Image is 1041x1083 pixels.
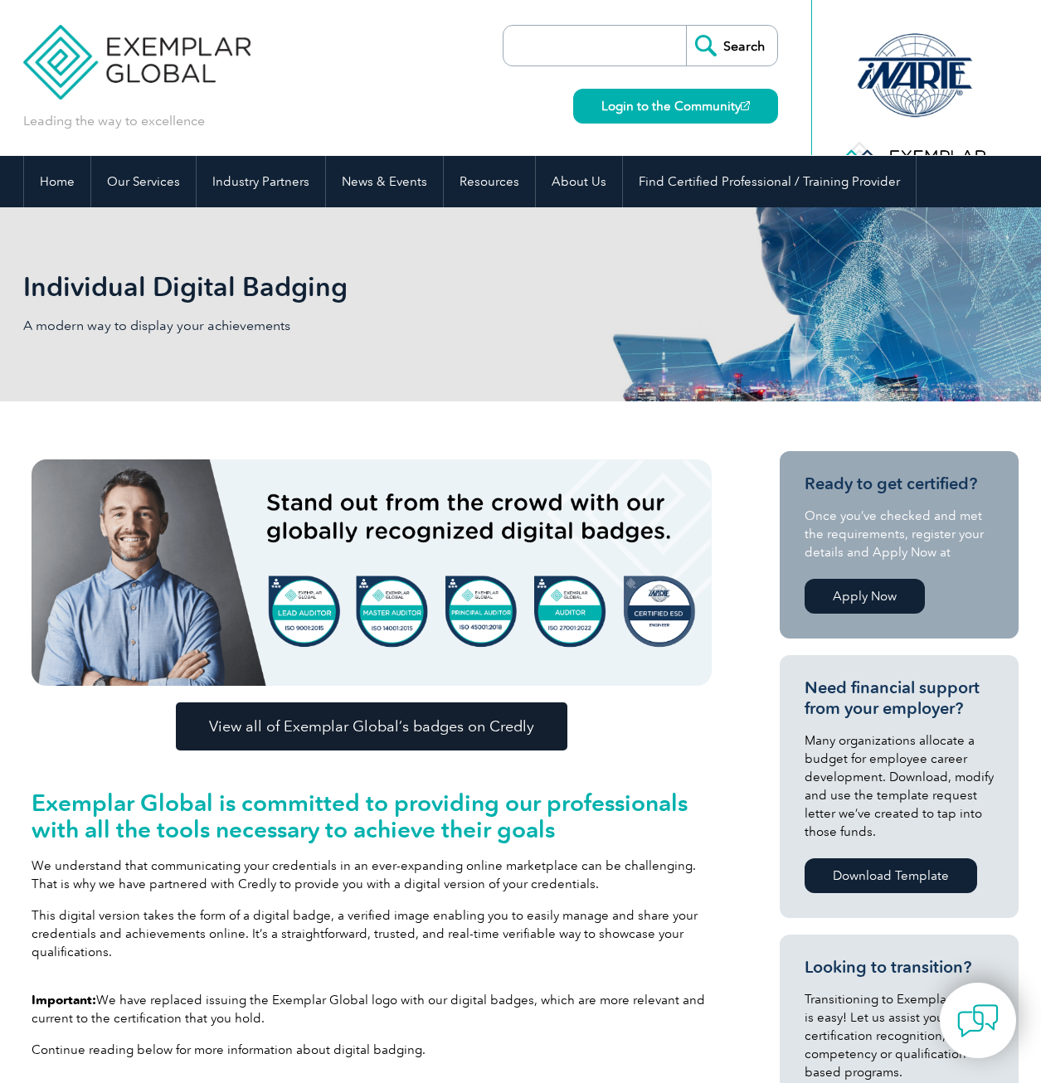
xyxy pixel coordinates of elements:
[23,317,521,335] p: A modern way to display your achievements
[91,156,196,207] a: Our Services
[32,459,712,686] img: badges
[805,957,994,978] h3: Looking to transition?
[805,858,977,893] a: Download Template
[805,677,994,719] h3: Need financial support from your employer?
[805,731,994,841] p: Many organizations allocate a budget for employee career development. Download, modify and use th...
[536,156,622,207] a: About Us
[573,89,778,124] a: Login to the Community
[805,507,994,561] p: Once you’ve checked and met the requirements, register your details and Apply Now at
[326,156,443,207] a: News & Events
[957,1000,999,1042] img: contact-chat.png
[444,156,535,207] a: Resources
[32,789,712,843] h2: Exemplar Global is committed to providing our professionals with all the tools necessary to achie...
[24,156,90,207] a: Home
[197,156,325,207] a: Industry Partners
[32,991,712,1027] p: We have replaced issuing the Exemplar Global logo with our digital badges, which are more relevan...
[32,906,712,961] p: This digital version takes the form of a digital badge, a verified image enabling you to easily m...
[32,857,712,893] p: We understand that communicating your credentials in an ever-expanding online marketplace can be ...
[32,1041,712,1059] p: Continue reading below for more information about digital badging.
[32,993,96,1008] strong: Important:
[176,702,567,750] a: View all of Exemplar Global’s badges on Credly
[805,474,994,494] h3: Ready to get certified?
[23,112,205,130] p: Leading the way to excellence
[805,990,994,1081] p: Transitioning to Exemplar Global is easy! Let us assist you with our certification recognition, c...
[741,101,750,110] img: open_square.png
[623,156,916,207] a: Find Certified Professional / Training Provider
[23,274,720,300] h2: Individual Digital Badging
[805,579,925,614] a: Apply Now
[209,719,534,734] span: View all of Exemplar Global’s badges on Credly
[686,26,777,66] input: Search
